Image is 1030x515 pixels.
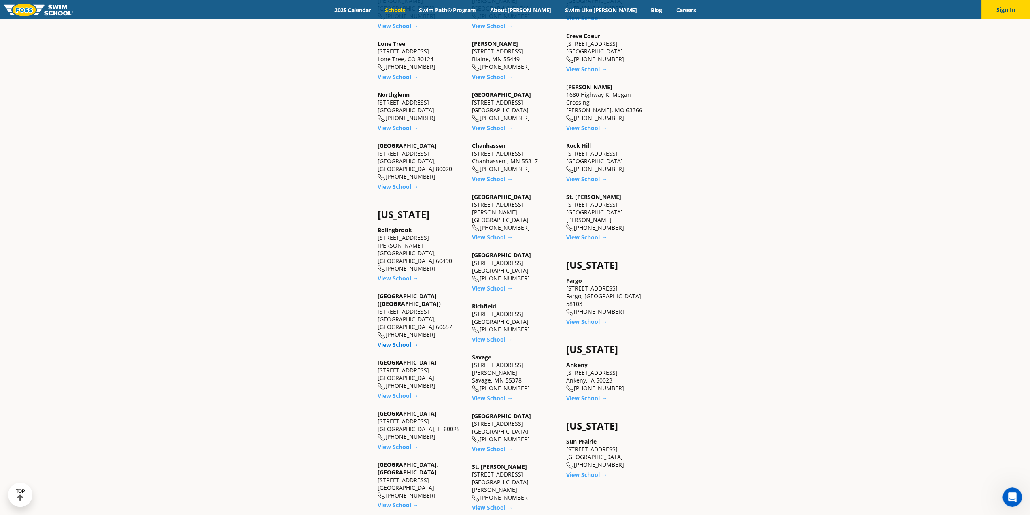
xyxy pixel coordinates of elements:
a: Swim Like [PERSON_NAME] [558,6,644,14]
a: [GEOGRAPHIC_DATA] ([GEOGRAPHIC_DATA]) [378,292,441,308]
a: View School → [378,124,418,132]
img: location-phone-o-icon.svg [566,115,574,122]
div: [STREET_ADDRESS] [GEOGRAPHIC_DATA] [PHONE_NUMBER] [566,142,652,173]
a: [GEOGRAPHIC_DATA] [378,410,437,417]
img: location-phone-o-icon.svg [472,224,480,231]
div: [STREET_ADDRESS] [GEOGRAPHIC_DATA] [PHONE_NUMBER] [566,438,652,469]
h4: [US_STATE] [378,209,464,220]
img: location-phone-o-icon.svg [378,332,385,339]
img: location-phone-o-icon.svg [472,276,480,282]
img: location-phone-o-icon.svg [566,166,574,173]
a: View School → [472,284,513,292]
div: [STREET_ADDRESS] [GEOGRAPHIC_DATA] [PHONE_NUMBER] [472,251,558,282]
img: location-phone-o-icon.svg [378,115,385,122]
a: View School → [378,341,418,348]
a: View School → [378,443,418,451]
img: location-phone-o-icon.svg [566,56,574,63]
a: Rock Hill [566,142,591,150]
a: View School → [566,318,607,325]
div: [STREET_ADDRESS] Ankeny, IA 50023 [PHONE_NUMBER] [566,361,652,392]
a: [GEOGRAPHIC_DATA] [472,251,531,259]
a: View School → [566,124,607,132]
img: location-phone-o-icon.svg [566,462,574,469]
img: location-phone-o-icon.svg [472,385,480,392]
a: View School → [378,392,418,400]
a: [GEOGRAPHIC_DATA] [472,193,531,201]
iframe: Intercom live chat [1002,487,1022,507]
img: location-phone-o-icon.svg [566,224,574,231]
div: [STREET_ADDRESS] Lone Tree, CO 80124 [PHONE_NUMBER] [378,40,464,71]
a: Blog [643,6,669,14]
img: location-phone-o-icon.svg [378,383,385,390]
a: View School → [472,233,513,241]
a: [GEOGRAPHIC_DATA] [378,142,437,150]
a: [GEOGRAPHIC_DATA] [378,359,437,366]
div: [STREET_ADDRESS] Blaine, MN 55449 [PHONE_NUMBER] [472,40,558,71]
a: Careers [669,6,703,14]
div: [STREET_ADDRESS] [GEOGRAPHIC_DATA] [PHONE_NUMBER] [472,302,558,333]
a: View School → [566,65,607,73]
img: location-phone-o-icon.svg [472,436,480,443]
img: location-phone-o-icon.svg [378,174,385,181]
a: St. [PERSON_NAME] [472,463,527,470]
div: [STREET_ADDRESS][PERSON_NAME] Savage, MN 55378 [PHONE_NUMBER] [472,353,558,392]
a: [PERSON_NAME] [472,40,518,47]
div: [STREET_ADDRESS] [GEOGRAPHIC_DATA] [PHONE_NUMBER] [378,91,464,122]
div: [STREET_ADDRESS] [GEOGRAPHIC_DATA], [GEOGRAPHIC_DATA] 80020 [PHONE_NUMBER] [378,142,464,181]
img: FOSS Swim School Logo [4,4,73,16]
img: location-phone-o-icon.svg [472,327,480,333]
a: St. [PERSON_NAME] [566,193,621,201]
a: View School → [378,73,418,81]
a: [GEOGRAPHIC_DATA] [472,412,531,420]
a: Swim Path® Program [412,6,483,14]
img: location-phone-o-icon.svg [472,64,480,71]
img: location-phone-o-icon.svg [472,166,480,173]
a: View School → [378,22,418,30]
div: [STREET_ADDRESS] [GEOGRAPHIC_DATA][PERSON_NAME] [PHONE_NUMBER] [566,193,652,232]
div: [STREET_ADDRESS][PERSON_NAME] [GEOGRAPHIC_DATA] [PHONE_NUMBER] [472,193,558,232]
h4: [US_STATE] [566,259,652,271]
a: View School → [566,471,607,479]
a: View School → [378,274,418,282]
a: Bolingbrook [378,226,412,234]
a: View School → [378,501,418,509]
a: Ankeny [566,361,588,369]
a: Creve Coeur [566,32,600,40]
img: location-phone-o-icon.svg [566,309,574,316]
a: View School → [472,73,513,81]
a: View School → [472,394,513,402]
a: View School → [472,445,513,453]
div: [STREET_ADDRESS] Fargo, [GEOGRAPHIC_DATA] 58103 [PHONE_NUMBER] [566,277,652,316]
div: [STREET_ADDRESS] [GEOGRAPHIC_DATA] [PHONE_NUMBER] [378,359,464,390]
a: Sun Prairie [566,438,597,445]
div: [STREET_ADDRESS][PERSON_NAME] [GEOGRAPHIC_DATA], [GEOGRAPHIC_DATA] 60490 [PHONE_NUMBER] [378,226,464,273]
a: View School → [472,22,513,30]
div: 1680 Highway K, Megan Crossing [PERSON_NAME], MO 63366 [PHONE_NUMBER] [566,83,652,122]
img: location-phone-o-icon.svg [472,115,480,122]
a: 2025 Calendar [327,6,378,14]
div: [STREET_ADDRESS] [GEOGRAPHIC_DATA], [GEOGRAPHIC_DATA] 60657 [PHONE_NUMBER] [378,292,464,339]
img: location-phone-o-icon.svg [378,64,385,71]
h4: [US_STATE] [566,344,652,355]
a: Richfield [472,302,496,310]
a: [PERSON_NAME] [566,83,612,91]
img: location-phone-o-icon.svg [378,434,385,441]
a: [GEOGRAPHIC_DATA] [472,91,531,98]
img: location-phone-o-icon.svg [472,495,480,502]
a: View School → [566,394,607,402]
div: [STREET_ADDRESS] [GEOGRAPHIC_DATA] [PHONE_NUMBER] [378,461,464,500]
img: location-phone-o-icon.svg [378,265,385,272]
a: Schools [378,6,412,14]
a: View School → [472,504,513,511]
a: Northglenn [378,91,410,98]
div: [STREET_ADDRESS] [GEOGRAPHIC_DATA][PERSON_NAME] [PHONE_NUMBER] [472,463,558,502]
img: location-phone-o-icon.svg [566,385,574,392]
div: [STREET_ADDRESS] [GEOGRAPHIC_DATA] [PHONE_NUMBER] [472,412,558,443]
div: [STREET_ADDRESS] Chanhassen , MN 55317 [PHONE_NUMBER] [472,142,558,173]
img: location-phone-o-icon.svg [378,492,385,499]
a: View School → [472,175,513,183]
a: Savage [472,353,491,361]
a: About [PERSON_NAME] [483,6,558,14]
a: View School → [566,175,607,183]
a: View School → [472,124,513,132]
